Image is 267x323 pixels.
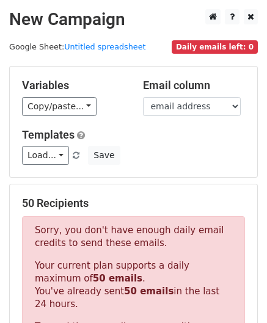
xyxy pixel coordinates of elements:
a: Copy/paste... [22,97,97,116]
span: Daily emails left: 0 [172,40,258,54]
button: Save [88,146,120,165]
a: Load... [22,146,69,165]
h5: 50 Recipients [22,197,245,210]
p: Sorry, you don't have enough daily email credits to send these emails. [35,224,232,250]
p: Your current plan supports a daily maximum of . You've already sent in the last 24 hours. [35,259,232,311]
small: Google Sheet: [9,42,146,51]
a: Templates [22,128,75,141]
a: Daily emails left: 0 [172,42,258,51]
strong: 50 emails [124,286,174,297]
a: Untitled spreadsheet [64,42,145,51]
iframe: Chat Widget [206,264,267,323]
strong: 50 emails [93,273,142,284]
h5: Email column [143,79,246,92]
h2: New Campaign [9,9,258,30]
h5: Variables [22,79,125,92]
